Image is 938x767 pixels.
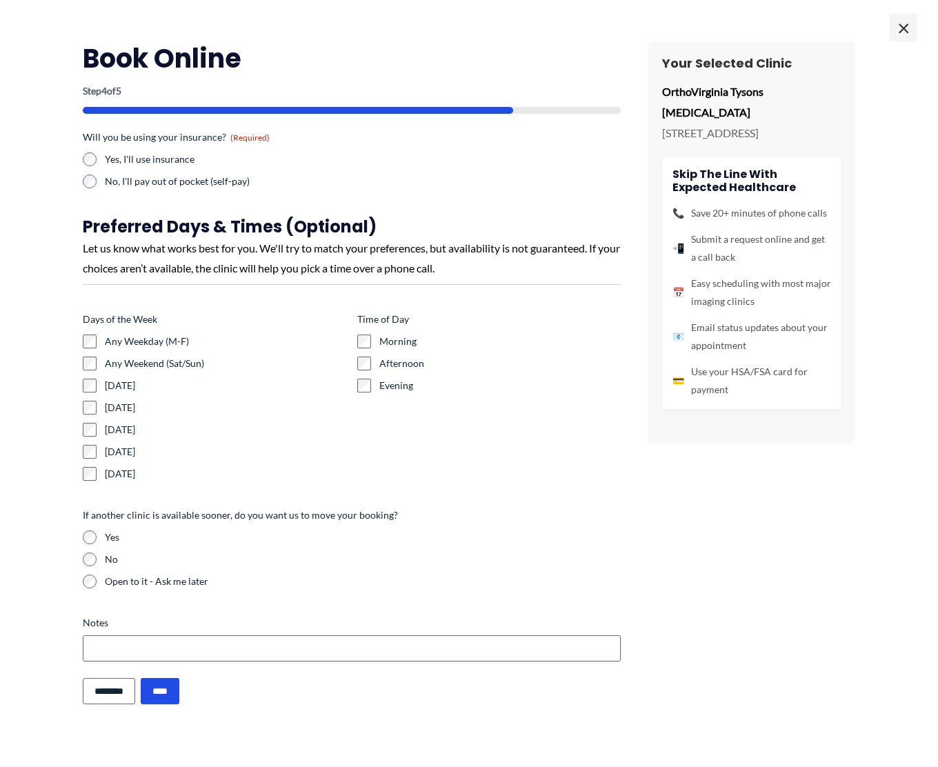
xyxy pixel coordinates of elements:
[379,357,621,370] label: Afternoon
[83,508,398,522] legend: If another clinic is available sooner, do you want us to move your booking?
[83,86,621,96] p: Step of
[672,372,684,390] span: 💳
[672,239,684,257] span: 📲
[890,14,917,41] span: ×
[83,130,270,144] legend: Will you be using your insurance?
[357,312,409,326] legend: Time of Day
[105,175,346,188] label: No, I'll pay out of pocket (self-pay)
[230,132,270,143] span: (Required)
[116,85,121,97] span: 5
[83,616,621,630] label: Notes
[672,275,831,310] li: Easy scheduling with most major imaging clinics
[105,467,346,481] label: [DATE]
[672,363,831,399] li: Use your HSA/FSA card for payment
[379,379,621,392] label: Evening
[105,423,346,437] label: [DATE]
[105,335,346,348] label: Any Weekday (M-F)
[672,230,831,266] li: Submit a request online and get a call back
[662,81,841,122] p: OrthoVirginia Tysons [MEDICAL_DATA]
[672,283,684,301] span: 📅
[672,204,684,222] span: 📞
[105,152,346,166] label: Yes, I'll use insurance
[672,319,831,355] li: Email status updates about your appointment
[105,552,621,566] label: No
[672,204,831,222] li: Save 20+ minutes of phone calls
[105,401,346,415] label: [DATE]
[105,357,346,370] label: Any Weekend (Sat/Sun)
[83,216,621,237] h3: Preferred Days & Times (Optional)
[672,328,684,346] span: 📧
[105,445,346,459] label: [DATE]
[105,530,621,544] label: Yes
[83,41,621,75] h2: Book Online
[662,123,841,143] p: [STREET_ADDRESS]
[662,55,841,71] h3: Your Selected Clinic
[379,335,621,348] label: Morning
[83,238,621,279] div: Let us know what works best for you. We'll try to match your preferences, but availability is not...
[105,379,346,392] label: [DATE]
[83,312,157,326] legend: Days of the Week
[672,168,831,194] h4: Skip the line with Expected Healthcare
[105,575,621,588] label: Open to it - Ask me later
[101,85,107,97] span: 4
